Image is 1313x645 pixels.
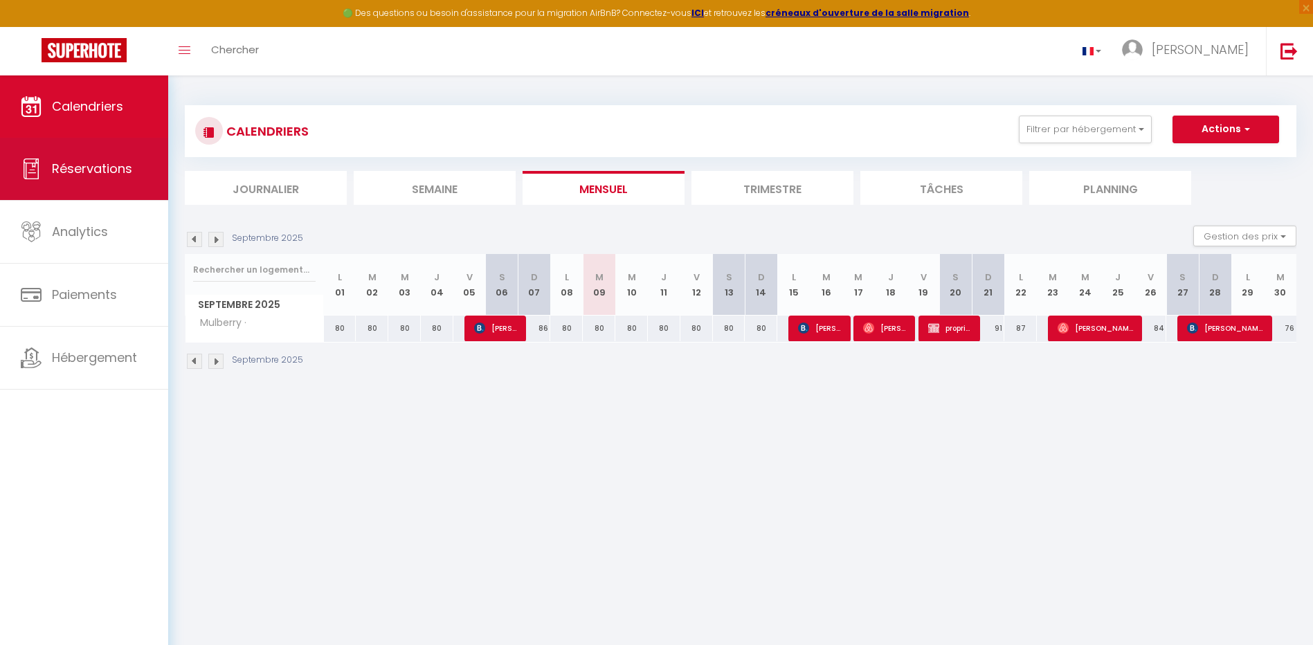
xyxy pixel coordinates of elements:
div: 80 [324,316,356,341]
span: [PERSON_NAME] [1187,315,1263,341]
abbr: S [952,271,959,284]
abbr: J [434,271,440,284]
abbr: M [1049,271,1057,284]
th: 30 [1264,254,1296,316]
th: 26 [1134,254,1167,316]
span: [PERSON_NAME] [1152,41,1249,58]
abbr: V [921,271,927,284]
th: 17 [842,254,875,316]
p: Septembre 2025 [232,354,303,367]
abbr: J [661,271,667,284]
h3: CALENDRIERS [223,116,309,147]
th: 06 [486,254,518,316]
abbr: D [758,271,765,284]
img: logout [1280,42,1298,60]
abbr: V [467,271,473,284]
th: 28 [1199,254,1231,316]
li: Tâches [860,171,1022,205]
abbr: M [854,271,862,284]
th: 03 [388,254,421,316]
th: 25 [1102,254,1134,316]
th: 13 [713,254,745,316]
th: 23 [1037,254,1069,316]
th: 02 [356,254,388,316]
span: [PERSON_NAME] [863,315,907,341]
div: 80 [583,316,615,341]
abbr: L [1019,271,1023,284]
abbr: L [792,271,796,284]
button: Gestion des prix [1193,226,1296,246]
th: 22 [1004,254,1037,316]
th: 18 [875,254,907,316]
div: 76 [1264,316,1296,341]
abbr: M [1081,271,1089,284]
div: 80 [615,316,648,341]
input: Rechercher un logement... [193,257,316,282]
abbr: J [888,271,894,284]
span: [PERSON_NAME][DATE] [474,315,518,341]
span: Paiements [52,286,117,303]
abbr: L [1246,271,1250,284]
div: 80 [680,316,713,341]
div: 80 [550,316,583,341]
th: 29 [1231,254,1264,316]
th: 10 [615,254,648,316]
span: Réservations [52,160,132,177]
abbr: L [338,271,342,284]
a: ICI [691,7,704,19]
th: 15 [777,254,810,316]
li: Semaine [354,171,516,205]
li: Journalier [185,171,347,205]
abbr: D [1212,271,1219,284]
div: 80 [356,316,388,341]
a: ... [PERSON_NAME] [1112,27,1266,75]
abbr: D [985,271,992,284]
a: créneaux d'ouverture de la salle migration [766,7,969,19]
abbr: V [694,271,700,284]
th: 01 [324,254,356,316]
abbr: M [401,271,409,284]
span: Analytics [52,223,108,240]
th: 09 [583,254,615,316]
th: 11 [648,254,680,316]
div: 86 [518,316,551,341]
abbr: M [1276,271,1285,284]
li: Trimestre [691,171,853,205]
abbr: D [531,271,538,284]
span: Mulberry · [188,316,250,331]
li: Planning [1029,171,1191,205]
th: 27 [1166,254,1199,316]
div: 80 [388,316,421,341]
th: 14 [745,254,777,316]
div: 87 [1004,316,1037,341]
button: Filtrer par hébergement [1019,116,1152,143]
abbr: M [368,271,377,284]
span: Calendriers [52,98,123,115]
abbr: S [499,271,505,284]
div: 80 [421,316,453,341]
p: Septembre 2025 [232,232,303,245]
abbr: S [1179,271,1186,284]
th: 19 [907,254,940,316]
span: [PERSON_NAME] [1058,315,1134,341]
span: proprietaitre séjour [928,315,972,341]
abbr: V [1148,271,1154,284]
th: 16 [810,254,842,316]
span: Chercher [211,42,259,57]
th: 24 [1069,254,1102,316]
th: 08 [550,254,583,316]
span: [PERSON_NAME] [798,315,842,341]
th: 12 [680,254,713,316]
button: Ouvrir le widget de chat LiveChat [11,6,53,47]
abbr: J [1115,271,1121,284]
div: 80 [713,316,745,341]
span: Septembre 2025 [185,295,323,315]
li: Mensuel [523,171,685,205]
th: 20 [940,254,972,316]
div: 80 [648,316,680,341]
abbr: M [822,271,831,284]
abbr: L [565,271,569,284]
span: Hébergement [52,349,137,366]
th: 07 [518,254,551,316]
